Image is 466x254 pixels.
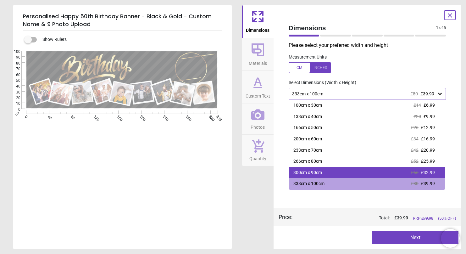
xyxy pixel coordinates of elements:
span: £ 79.98 [421,216,433,221]
span: 40 [8,84,20,89]
span: £ [394,215,408,221]
span: £20 [413,114,421,119]
div: 233cm x 70cm [293,147,322,154]
span: £20.99 [421,148,435,153]
h5: Personalised Happy 50th Birthday Banner - Black & Gold - Custom Name & 9 Photo Upload [23,10,222,31]
span: £25.99 [421,159,435,164]
div: 200cm x 60cm [293,136,322,142]
span: 100 [8,49,20,54]
span: £39.99 [421,181,435,186]
div: Price : [279,213,292,221]
button: Materials [242,38,274,71]
span: £9.99 [424,114,435,119]
iframe: Brevo live chat [441,229,460,248]
span: £80 [411,181,419,186]
button: Next [372,231,458,244]
button: Quantity [242,135,274,166]
p: Please select your preferred width and height [289,42,451,49]
span: £39.99 [420,91,434,96]
span: £12.99 [421,125,435,130]
span: Quantity [249,153,266,162]
div: 333cm x 100cm [293,181,325,187]
span: 60 [8,72,20,78]
span: Dimensions [289,23,436,32]
span: 0 [8,107,20,112]
span: Dimensions [246,24,269,34]
span: 30 [8,90,20,95]
div: 300cm x 90cm [293,170,322,176]
span: £32.99 [421,170,435,175]
span: 50 [8,78,20,83]
span: 90 [8,55,20,60]
span: 20 [8,95,20,101]
span: £6.99 [424,103,435,108]
div: 100cm x 30cm [293,102,322,109]
label: Select Dimensions (Width x Height) [284,80,356,86]
div: 333cm x 100cm [291,91,437,97]
div: Total: [302,215,456,221]
span: £16.99 [421,136,435,141]
span: Photos [251,121,265,131]
span: 1 of 5 [436,25,446,31]
span: Custom Text [246,90,270,99]
label: Measurement Units [289,54,327,60]
span: RRP [413,216,433,221]
span: £34 [411,136,419,141]
span: £42 [411,148,419,153]
span: 80 [8,61,20,66]
span: £26 [411,125,419,130]
div: 266cm x 80cm [293,158,322,165]
div: 166cm x 50cm [293,125,322,131]
span: (50% OFF) [438,216,456,221]
div: 133cm x 40cm [293,114,322,120]
span: £14 [413,103,421,108]
span: 39.99 [397,215,408,220]
span: 10 [8,101,20,106]
div: Show Rulers [28,36,232,43]
button: Dimensions [242,5,274,38]
button: Photos [242,104,274,135]
span: 70 [8,66,20,72]
span: Materials [249,57,267,67]
span: £52 [411,159,419,164]
span: £66 [411,170,419,175]
button: Custom Text [242,71,274,104]
span: £80 [410,91,418,96]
